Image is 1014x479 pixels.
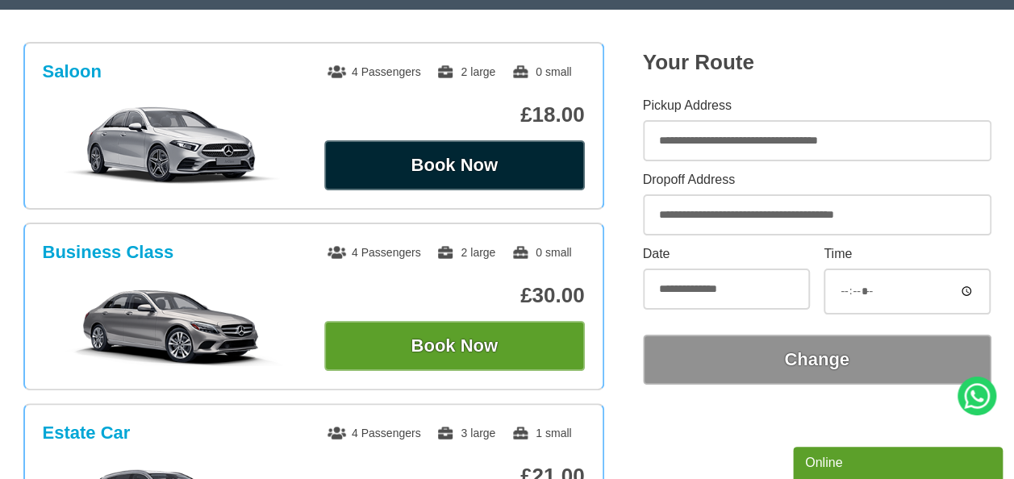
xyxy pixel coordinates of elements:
h3: Business Class [43,242,174,263]
span: 4 Passengers [328,427,421,439]
button: Change [643,335,991,385]
img: Business Class [51,285,294,366]
h3: Estate Car [43,423,131,444]
span: 3 large [436,427,495,439]
span: 1 small [511,427,571,439]
label: Dropoff Address [643,173,991,186]
span: 4 Passengers [328,65,421,78]
button: Book Now [324,321,585,371]
label: Date [643,248,810,260]
p: £18.00 [324,102,585,127]
label: Pickup Address [643,99,991,112]
iframe: chat widget [793,444,1006,479]
span: 4 Passengers [328,246,421,259]
span: 2 large [436,246,495,259]
span: 2 large [436,65,495,78]
label: Time [824,248,991,260]
button: Book Now [324,140,585,190]
img: Saloon [51,105,294,185]
h3: Saloon [43,61,102,82]
span: 0 small [511,246,571,259]
span: 0 small [511,65,571,78]
h2: Your Route [643,50,991,75]
p: £30.00 [324,283,585,308]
